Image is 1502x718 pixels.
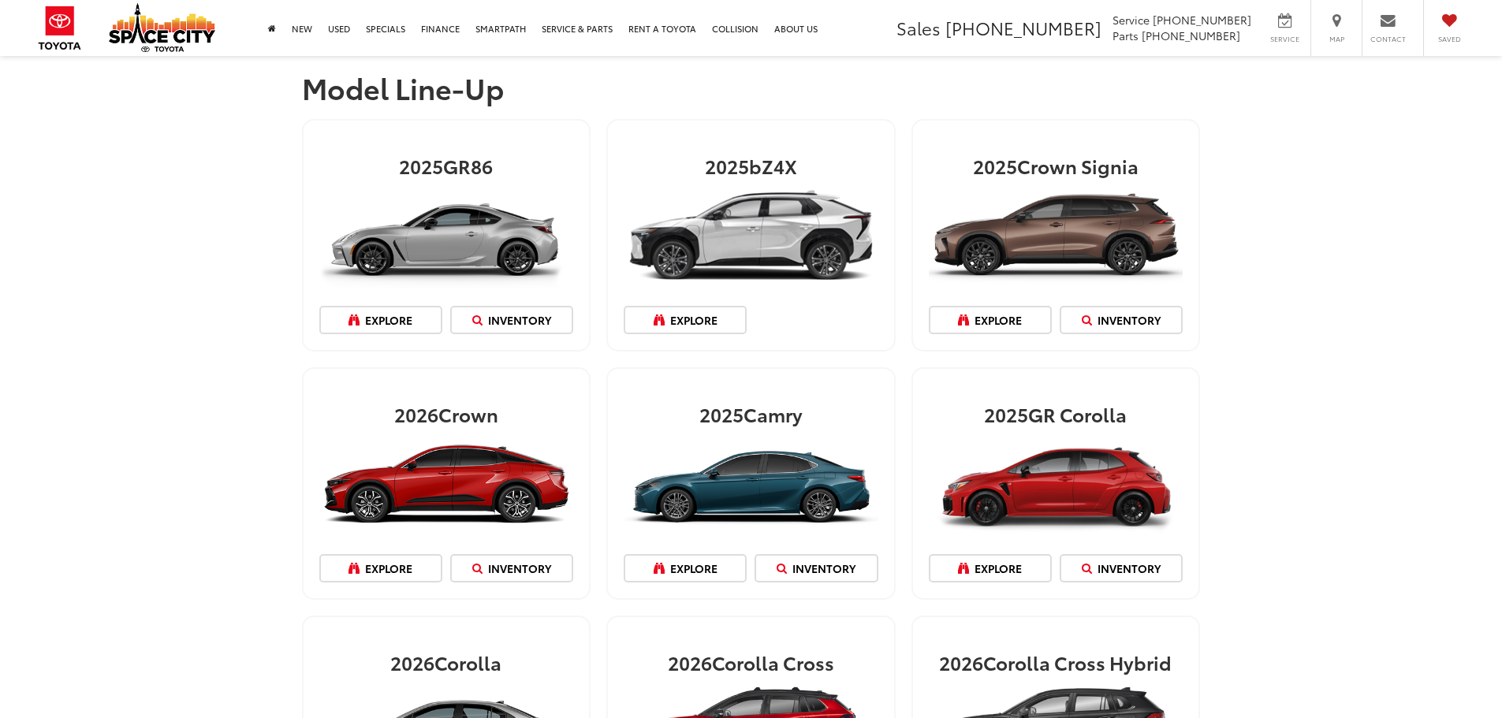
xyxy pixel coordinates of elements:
strong: Corolla [434,649,501,675]
a: SearchInventory [1060,306,1183,334]
p: 2025 [319,155,574,176]
p: 2026 [929,652,1183,672]
i: Search [472,563,488,574]
a: ExploreExplore [624,306,747,334]
span: Parts [1113,28,1139,43]
span: Sales [896,15,941,40]
strong: Crown Signia [1017,152,1139,179]
p: 2025 [624,155,878,176]
i: Explore [958,563,975,574]
img: 2025 Toyota bZ4X - Space City Toyota in Humble TX [624,181,878,289]
i: Explore [348,563,365,574]
strong: bZ4X [749,152,797,179]
img: 2025 Toyota GR86 - Space City Toyota in Humble TX [319,181,574,289]
span: Service [1113,12,1150,28]
strong: GR86 [443,152,493,179]
a: ExploreExplore [319,554,442,582]
img: 2025 Toyota GR Corolla - Space City Toyota in Humble TX [929,430,1183,538]
a: ExploreExplore [319,306,442,334]
a: SearchInventory [450,306,573,334]
h1: Model Line-Up [302,72,1201,103]
p: 2025 [929,404,1183,424]
a: SearchInventory [755,554,878,582]
p: 2026 [319,404,574,424]
a: SearchInventory [1060,554,1183,582]
span: Contact [1370,34,1406,44]
i: Search [472,314,488,326]
img: 2025 Toyota Camry - Space City Toyota in Humble TX [624,430,878,538]
a: ExploreExplore [929,554,1052,582]
strong: GR Corolla [1028,400,1127,427]
strong: Camry [744,400,803,427]
a: SearchInventory [450,554,573,582]
strong: Corolla Cross Hybrid [983,649,1172,675]
p: 2026 [624,652,878,672]
i: Explore [348,314,365,326]
p: 2025 [929,155,1183,176]
strong: Corolla Cross [712,649,834,675]
i: Explore [654,563,670,574]
span: [PHONE_NUMBER] [1153,12,1251,28]
span: [PHONE_NUMBER] [1142,28,1240,43]
i: Explore [958,314,975,326]
span: Service [1267,34,1303,44]
strong: Crown [438,400,498,427]
i: Search [1082,314,1098,326]
img: 2025 Toyota Crown Signia- Space City Toyota in Humble TX [929,181,1183,289]
i: Search [1082,563,1098,574]
i: Explore [654,314,670,326]
img: Space City Toyota [109,3,215,52]
a: ExploreExplore [624,554,747,582]
img: 2026 Toyota Crown - Space City Toyota in Humble TX [319,430,574,538]
p: 2025 [624,404,878,424]
a: ExploreExplore [929,306,1052,334]
p: 2026 [319,652,574,672]
i: Search [777,563,792,574]
span: Map [1319,34,1354,44]
span: [PHONE_NUMBER] [945,15,1101,40]
span: Saved [1432,34,1467,44]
